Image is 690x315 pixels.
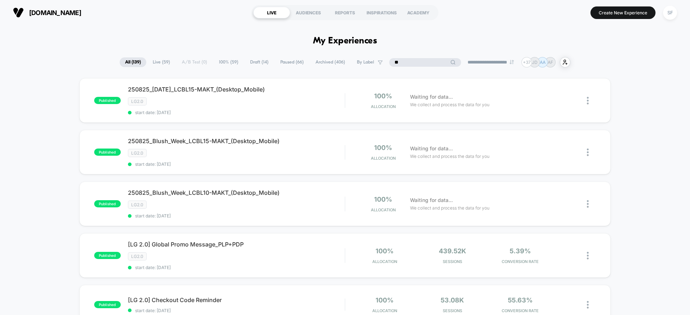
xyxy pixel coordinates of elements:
span: CONVERSION RATE [488,259,552,264]
span: 5.39% [510,247,531,255]
span: 250825_Blush_Week_LCBL15-MAKT_(Desktop_Mobile) [128,137,345,145]
div: AUDIENCES [290,7,327,18]
img: close [587,252,589,259]
span: 100% [376,247,394,255]
span: 100% [376,296,394,304]
p: AF [548,60,553,65]
img: close [587,149,589,156]
span: 53.08k [441,296,464,304]
span: published [94,97,121,104]
span: 100% [374,92,392,100]
span: 55.63% [508,296,533,304]
span: start date: [DATE] [128,110,345,115]
button: SF [661,5,679,20]
p: JD [532,60,538,65]
span: start date: [DATE] [128,308,345,313]
span: 250825_Blush_Week_LCBL10-MAKT_(Desktop_Mobile) [128,189,345,196]
span: LG2.0 [128,97,147,105]
span: Live ( 59 ) [147,57,175,67]
span: 250825_[DATE]_LCBL15-MAKT_(Desktop_Mobile) [128,86,345,93]
img: close [587,200,589,208]
span: LG2.0 [128,149,147,157]
span: Allocation [371,156,396,161]
span: We collect and process the data for you [410,153,489,160]
span: Allocation [371,207,396,212]
img: close [587,97,589,104]
span: Paused ( 66 ) [275,57,309,67]
h1: My Experiences [313,36,377,46]
span: All ( 139 ) [120,57,146,67]
span: [DOMAIN_NAME] [29,9,81,17]
span: Sessions [420,308,485,313]
span: 439.52k [439,247,466,255]
span: start date: [DATE] [128,213,345,218]
p: AA [540,60,546,65]
span: 100% [374,144,392,151]
span: start date: [DATE] [128,265,345,270]
span: LG2.0 [128,201,147,209]
span: Allocation [372,259,397,264]
span: Waiting for data... [410,93,453,101]
span: We collect and process the data for you [410,101,489,108]
span: 100% ( 59 ) [213,57,244,67]
span: Draft ( 14 ) [245,57,274,67]
span: Waiting for data... [410,196,453,204]
button: Create New Experience [590,6,655,19]
button: [DOMAIN_NAME] [11,7,83,18]
span: Allocation [372,308,397,313]
span: LG2.0 [128,252,147,260]
div: REPORTS [327,7,363,18]
span: 100% [374,196,392,203]
div: INSPIRATIONS [363,7,400,18]
span: published [94,301,121,308]
span: start date: [DATE] [128,161,345,167]
span: Archived ( 406 ) [310,57,350,67]
span: We collect and process the data for you [410,204,489,211]
span: [LG 2.0] Checkout Code Reminder [128,296,345,304]
div: SF [663,6,677,20]
span: Waiting for data... [410,145,453,152]
span: CONVERSION RATE [488,308,552,313]
span: published [94,252,121,259]
span: published [94,149,121,156]
span: Allocation [371,104,396,109]
img: close [587,301,589,309]
span: By Label [357,60,374,65]
img: Visually logo [13,7,24,18]
div: + 37 [521,57,532,67]
div: ACADEMY [400,7,437,18]
span: Sessions [420,259,485,264]
span: [LG 2.0] Global Promo Message_PLP+PDP [128,241,345,248]
img: end [510,60,514,64]
span: published [94,200,121,207]
div: LIVE [253,7,290,18]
